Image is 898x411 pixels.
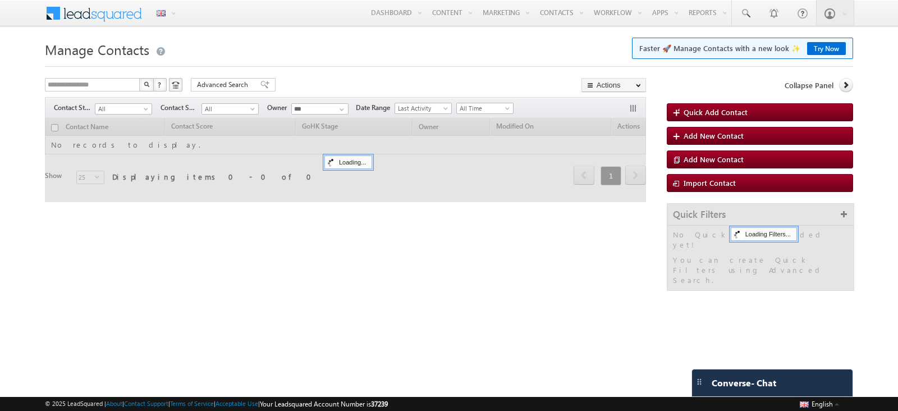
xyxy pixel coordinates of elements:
[356,103,395,113] span: Date Range
[324,156,372,169] div: Loading...
[457,103,510,113] span: All Time
[170,400,214,407] a: Terms of Service
[267,103,291,113] span: Owner
[581,78,646,92] button: Actions
[712,378,776,388] span: Converse - Chat
[158,80,163,89] span: ?
[106,400,122,407] a: About
[216,400,258,407] a: Acceptable Use
[812,400,833,408] span: English
[333,104,347,115] a: Show All Items
[45,40,149,58] span: Manage Contacts
[395,103,448,113] span: Last Activity
[153,78,167,92] button: ?
[785,80,833,90] span: Collapse Panel
[124,400,168,407] a: Contact Support
[684,107,748,117] span: Quick Add Contact
[371,400,388,408] span: 37239
[695,377,704,386] img: carter-drag
[797,397,842,410] button: English
[456,103,514,114] a: All Time
[684,154,744,164] span: Add New Contact
[95,104,149,114] span: All
[201,103,259,115] a: All
[260,400,388,408] span: Your Leadsquared Account Number is
[684,131,744,140] span: Add New Contact
[684,178,736,188] span: Import Contact
[144,81,149,87] img: Search
[197,80,251,90] span: Advanced Search
[395,103,452,114] a: Last Activity
[731,227,797,241] div: Loading Filters...
[95,103,152,115] a: All
[54,103,95,113] span: Contact Stage
[161,103,201,113] span: Contact Source
[202,104,255,114] span: All
[639,43,846,54] span: Faster 🚀 Manage Contacts with a new look ✨
[807,42,846,55] a: Try Now
[45,399,388,409] span: © 2025 LeadSquared | | | | |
